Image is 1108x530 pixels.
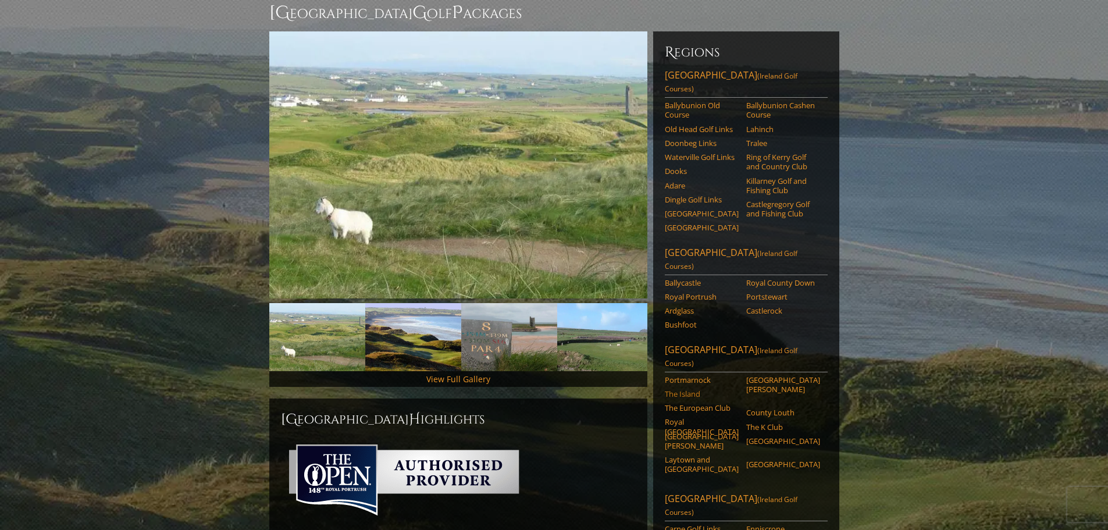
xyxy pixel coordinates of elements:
[665,209,739,218] a: [GEOGRAPHIC_DATA]
[746,460,820,469] a: [GEOGRAPHIC_DATA]
[665,278,739,287] a: Ballycastle
[665,69,828,98] a: [GEOGRAPHIC_DATA](Ireland Golf Courses)
[665,248,797,271] span: (Ireland Golf Courses)
[269,1,839,24] h1: [GEOGRAPHIC_DATA] olf ackages
[746,152,820,172] a: Ring of Kerry Golf and Country Club
[665,455,739,474] a: Laytown and [GEOGRAPHIC_DATA]
[746,278,820,287] a: Royal County Down
[746,176,820,195] a: Killarney Golf and Fishing Club
[665,195,739,204] a: Dingle Golf Links
[281,410,636,429] h2: [GEOGRAPHIC_DATA] ighlights
[746,101,820,120] a: Ballybunion Cashen Course
[746,422,820,432] a: The K Club
[665,375,739,385] a: Portmarnock
[746,138,820,148] a: Tralee
[665,403,739,412] a: The European Club
[665,138,739,148] a: Doonbeg Links
[409,410,421,429] span: H
[665,417,739,436] a: Royal [GEOGRAPHIC_DATA]
[746,436,820,446] a: [GEOGRAPHIC_DATA]
[665,101,739,120] a: Ballybunion Old Course
[665,223,739,232] a: [GEOGRAPHIC_DATA]
[665,125,739,134] a: Old Head Golf Links
[665,43,828,62] h6: Regions
[746,200,820,219] a: Castlegregory Golf and Fishing Club
[665,306,739,315] a: Ardglass
[452,1,463,24] span: P
[665,71,797,94] span: (Ireland Golf Courses)
[746,292,820,301] a: Portstewart
[665,343,828,372] a: [GEOGRAPHIC_DATA](Ireland Golf Courses)
[746,125,820,134] a: Lahinch
[665,320,739,329] a: Bushfoot
[746,306,820,315] a: Castlerock
[665,495,797,517] span: (Ireland Golf Courses)
[665,389,739,399] a: The Island
[665,432,739,451] a: [GEOGRAPHIC_DATA][PERSON_NAME]
[665,166,739,176] a: Dooks
[665,292,739,301] a: Royal Portrush
[665,346,797,368] span: (Ireland Golf Courses)
[665,246,828,275] a: [GEOGRAPHIC_DATA](Ireland Golf Courses)
[665,181,739,190] a: Adare
[665,492,828,521] a: [GEOGRAPHIC_DATA](Ireland Golf Courses)
[746,408,820,417] a: County Louth
[746,375,820,394] a: [GEOGRAPHIC_DATA][PERSON_NAME]
[412,1,427,24] span: G
[426,374,490,385] a: View Full Gallery
[665,152,739,162] a: Waterville Golf Links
